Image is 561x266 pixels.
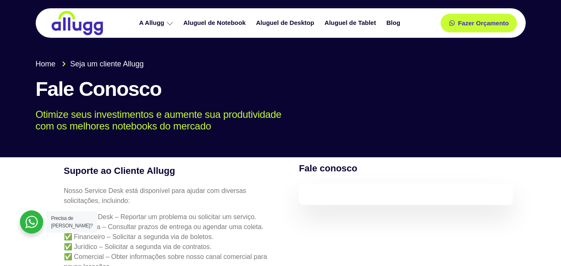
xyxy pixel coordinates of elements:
[382,16,406,30] a: Blog
[299,161,513,175] h4: Fale conosco
[441,14,517,32] a: Fazer Orçamento
[252,16,321,30] a: Aluguel de Desktop
[179,16,252,30] a: Aluguel de Notebook
[135,16,179,30] a: A Allugg
[321,16,382,30] a: Aluguel de Tablet
[64,186,275,206] p: Nosso Service Desk está disponível para ajudar com diversas solicitações, incluindo:
[51,215,93,229] span: Precisa de [PERSON_NAME]?
[68,59,144,70] span: Seja um cliente Allugg
[36,109,514,133] p: Otimize seus investimentos e aumente sua produtividade com os melhores notebooks do mercado
[64,164,275,178] h4: Suporte ao Cliente Allugg
[50,10,104,36] img: locação de TI é Allugg
[458,20,509,26] span: Fazer Orçamento
[36,78,526,100] h1: Fale Conosco
[36,59,56,70] span: Home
